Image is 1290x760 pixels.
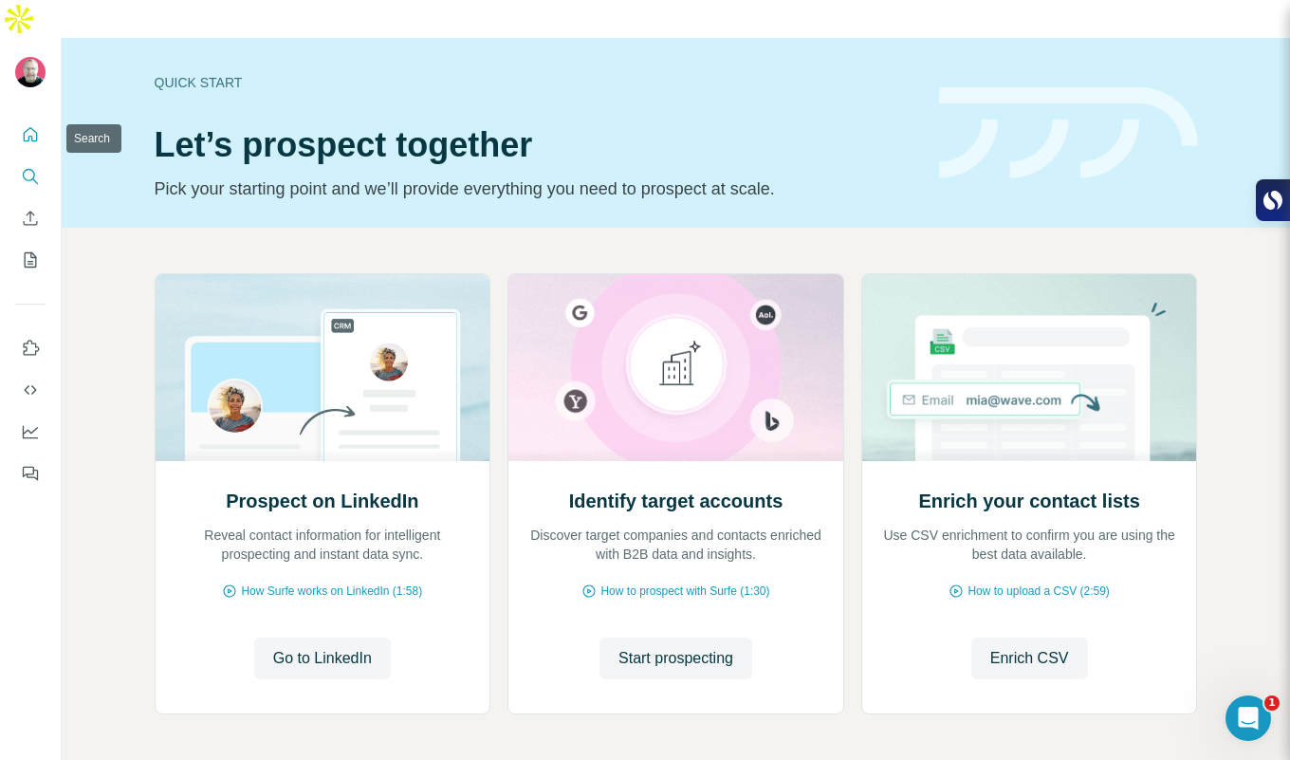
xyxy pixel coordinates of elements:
[1225,695,1271,741] iframe: Intercom live chat
[155,73,916,92] div: Quick start
[155,126,916,164] h1: Let’s prospect together
[15,201,46,235] button: Enrich CSV
[1264,695,1280,711] span: 1
[507,274,844,461] img: Identify target accounts
[175,526,471,564] p: Reveal contact information for intelligent prospecting and instant data sync.
[527,526,824,564] p: Discover target companies and contacts enriched with B2B data and insights.
[15,415,46,449] button: Dashboard
[155,176,916,202] p: Pick your starting point and we’ll provide everything you need to prospect at scale.
[15,331,46,365] button: Use Surfe on LinkedIn
[15,57,46,87] img: Avatar
[569,488,783,514] h2: Identify target accounts
[990,647,1069,670] span: Enrich CSV
[599,638,752,679] button: Start prospecting
[967,583,1109,600] span: How to upload a CSV (2:59)
[15,118,46,152] button: Quick start
[939,87,1198,179] img: banner
[241,583,422,600] span: How Surfe works on LinkedIn (1:58)
[254,638,391,679] button: Go to LinkedIn
[273,647,372,670] span: Go to LinkedIn
[918,488,1139,514] h2: Enrich your contact lists
[155,274,491,461] img: Prospect on LinkedIn
[618,647,733,670] span: Start prospecting
[881,526,1178,564] p: Use CSV enrichment to confirm you are using the best data available.
[971,638,1088,679] button: Enrich CSV
[226,488,418,514] h2: Prospect on LinkedIn
[15,243,46,277] button: My lists
[15,456,46,491] button: Feedback
[15,373,46,407] button: Use Surfe API
[861,274,1198,461] img: Enrich your contact lists
[600,583,769,600] span: How to prospect with Surfe (1:30)
[15,159,46,194] button: Search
